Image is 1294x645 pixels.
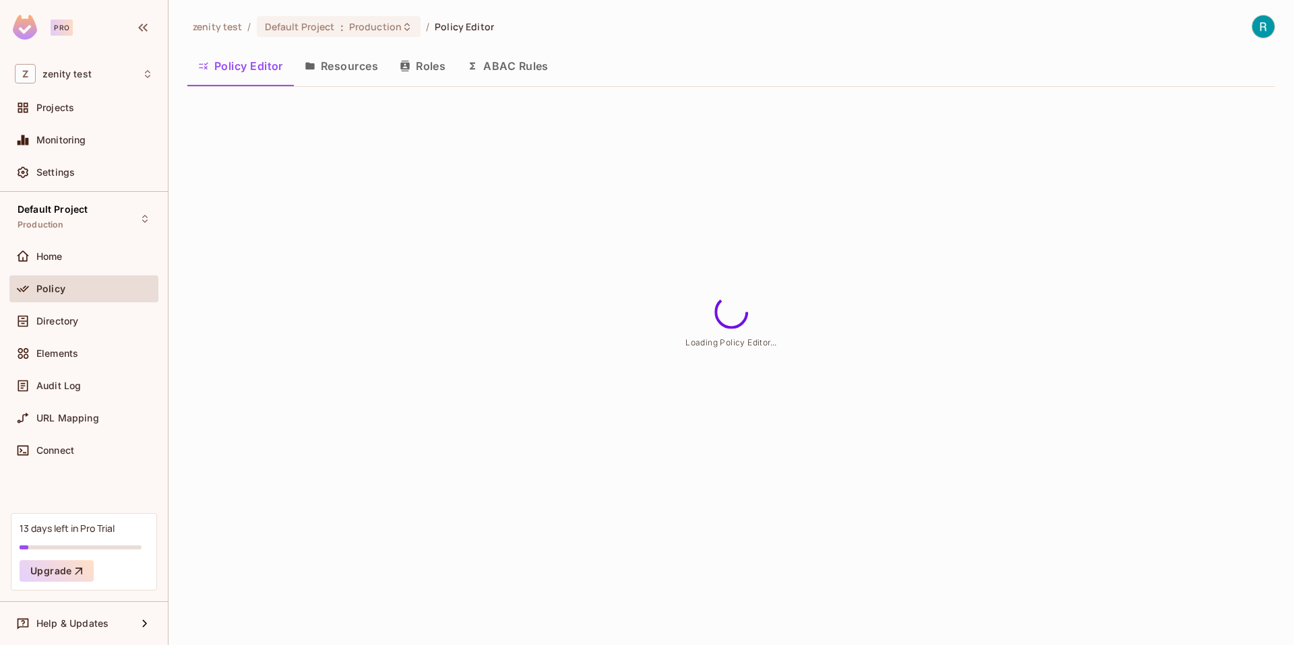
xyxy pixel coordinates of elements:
span: Default Project [18,204,88,215]
span: : [340,22,344,32]
span: Settings [36,167,75,178]
span: Home [36,251,63,262]
span: Default Project [265,20,335,33]
button: Roles [389,49,456,83]
button: Resources [294,49,389,83]
span: Directory [36,316,78,327]
button: Policy Editor [187,49,294,83]
li: / [426,20,429,33]
span: Loading Policy Editor... [685,337,777,347]
span: Projects [36,102,74,113]
span: Policy [36,283,65,294]
img: SReyMgAAAABJRU5ErkJggg== [13,15,37,40]
span: Policy Editor [435,20,494,33]
button: Upgrade [20,560,94,582]
span: the active workspace [193,20,242,33]
span: Z [15,64,36,83]
span: Production [349,20,402,33]
span: Elements [36,348,78,359]
span: Connect [36,445,74,456]
button: ABAC Rules [456,49,559,83]
span: Help & Updates [36,618,109,629]
li: / [247,20,251,33]
span: Audit Log [36,380,81,391]
span: Monitoring [36,135,86,145]
span: Production [18,219,64,230]
span: Workspace: zenity test [42,69,92,79]
div: Pro [51,20,73,36]
div: 13 days left in Pro Trial [20,522,115,535]
img: Raz Kliger [1252,15,1274,38]
span: URL Mapping [36,413,99,423]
